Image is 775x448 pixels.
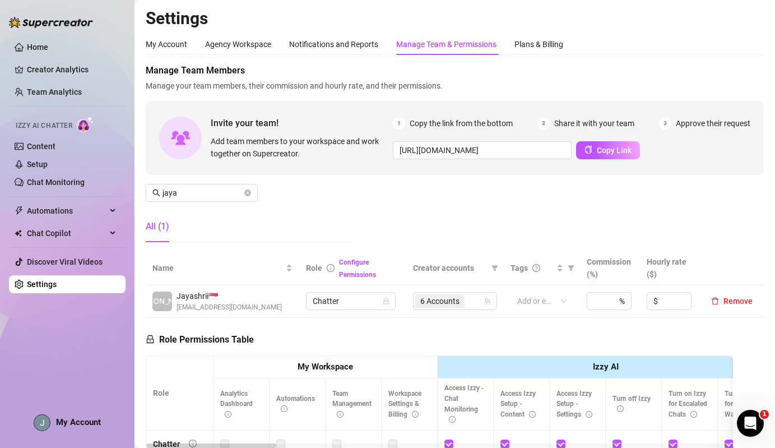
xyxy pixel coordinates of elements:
span: Share it with your team [554,117,634,130]
h5: Role Permissions Table [146,333,254,347]
div: My Account [146,38,187,50]
span: 1 [393,117,405,130]
span: info-circle [189,440,197,447]
span: Manage your team members, their commission and hourly rate, and their permissions. [146,80,764,92]
a: Settings [27,280,57,289]
span: 1 [760,410,769,419]
span: My Account [56,417,101,427]
a: Configure Permissions [339,258,376,279]
span: Tags [511,262,528,274]
a: Content [27,142,55,151]
button: Remove [707,294,757,308]
span: lock [383,298,389,304]
div: Manage Team & Permissions [396,38,496,50]
span: info-circle [586,411,592,418]
span: info-circle [337,411,344,418]
span: Turn on Izzy for Escalated Chats [669,390,707,419]
div: Plans & Billing [514,38,563,50]
span: 3 [659,117,671,130]
button: Copy Link [576,141,640,159]
input: Search members [163,187,242,199]
span: info-circle [412,411,419,418]
span: Analytics Dashboard [220,390,253,419]
img: AI Chatter [77,116,94,132]
span: [EMAIL_ADDRESS][DOMAIN_NAME] [177,302,282,313]
th: Role [146,356,214,431]
span: question-circle [532,264,540,272]
span: Name [152,262,284,274]
span: Turn off Izzy [612,395,651,413]
span: Izzy AI Chatter [16,121,72,131]
div: Notifications and Reports [289,38,378,50]
a: Discover Viral Videos [27,257,103,266]
span: Approve their request [676,117,750,130]
img: Chat Copilot [15,229,22,237]
span: Remove [723,297,753,306]
span: filter [489,260,500,276]
span: Add team members to your workspace and work together on Supercreator. [211,135,388,160]
span: Manage Team Members [146,64,764,77]
a: Home [27,43,48,52]
span: Invite your team! [211,116,393,130]
img: logo-BBDzfeDw.svg [9,17,93,28]
span: Creator accounts [413,262,487,274]
span: Workspace Settings & Billing [388,390,421,419]
span: Chatter [313,293,389,310]
span: Copy the link from the bottom [410,117,513,130]
span: Access Izzy Setup - Settings [556,390,592,419]
th: Name [146,251,299,285]
span: Copy Link [597,146,632,155]
span: search [152,189,160,197]
a: Team Analytics [27,87,82,96]
span: Team Management [332,390,372,419]
strong: Izzy AI [593,362,619,372]
span: Role [306,264,322,273]
span: Automations [276,395,315,413]
span: info-circle [690,411,697,418]
span: Turn on Izzy for Time Wasters [725,390,762,419]
div: Agency Workspace [205,38,271,50]
h2: Settings [146,8,764,29]
span: filter [565,260,577,276]
span: Access Izzy - Chat Monitoring [444,384,484,424]
span: Chat Copilot [27,224,106,242]
span: delete [711,297,719,305]
span: info-circle [327,264,335,272]
span: team [484,298,491,304]
img: AAcHTtfdNK52_KG_V-IFsfcgChM1S-Vc-YxLwOETslOm=s96-c [34,415,50,431]
span: info-circle [529,411,536,418]
span: copy [584,146,592,154]
th: Commission (%) [580,251,640,285]
a: Chat Monitoring [27,178,85,187]
span: 6 Accounts [415,294,465,308]
a: Creator Analytics [27,61,117,78]
span: Automations [27,202,106,220]
strong: My Workspace [298,362,353,372]
span: info-circle [449,416,456,423]
span: filter [491,265,498,271]
span: Access Izzy Setup - Content [500,390,536,419]
span: Jayashrii 🇸🇬 [177,290,282,302]
button: close-circle [244,190,251,196]
span: 6 Accounts [420,295,460,307]
span: [PERSON_NAME] [132,295,192,307]
th: Hourly rate ($) [640,251,700,285]
span: filter [568,265,574,271]
a: Setup [27,160,48,169]
span: info-circle [617,405,624,412]
span: info-circle [281,405,287,412]
iframe: Intercom live chat [737,410,764,437]
span: lock [146,335,155,344]
span: info-circle [225,411,231,418]
span: thunderbolt [15,206,24,215]
div: All (1) [146,220,169,233]
span: 2 [537,117,550,130]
